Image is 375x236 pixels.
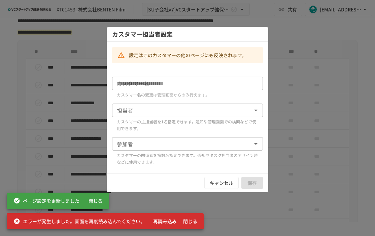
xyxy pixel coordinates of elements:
button: 開く [251,139,261,149]
div: 設定はこのカスタマーの他のページにも反映されます。 [129,49,246,61]
p: カスタマーの主担当者を1名指定できます。通知や管理画面での検索などで使用できます。 [117,118,258,132]
p: カスタマーの関係者を複数名指定できます。通知やタスク担当者のアサイン時などに使用できます。 [117,152,258,165]
div: ページ設定を更新しました [13,195,79,207]
p: カスタマー名の変更は管理画面からのみ行えます。 [117,91,258,98]
div: カスタマー担当者設定 [107,27,268,42]
button: 開く [251,106,261,115]
button: 閉じる [85,195,106,207]
button: キャンセル [204,177,239,189]
button: 閉じる [179,215,201,228]
button: 再読み込み [150,215,179,228]
div: エラーが発生しました。画面を再度読み込んでください。 [13,215,145,227]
